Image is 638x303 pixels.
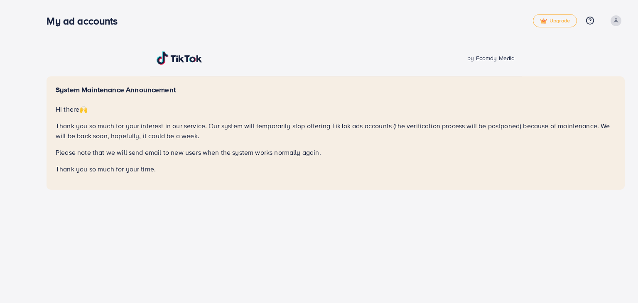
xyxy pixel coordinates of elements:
a: tickUpgrade [533,14,577,27]
h5: System Maintenance Announcement [56,86,616,94]
p: Thank you so much for your time. [56,164,616,174]
h3: My ad accounts [47,15,124,27]
p: Please note that we will send email to new users when the system works normally again. [56,147,616,157]
p: Hi there [56,104,616,114]
img: tick [540,18,547,24]
p: Thank you so much for your interest in our service. Our system will temporarily stop offering Tik... [56,121,616,141]
span: Upgrade [540,18,570,24]
img: TikTok [157,51,202,65]
span: by Ecomdy Media [467,54,515,62]
span: 🙌 [79,105,88,114]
